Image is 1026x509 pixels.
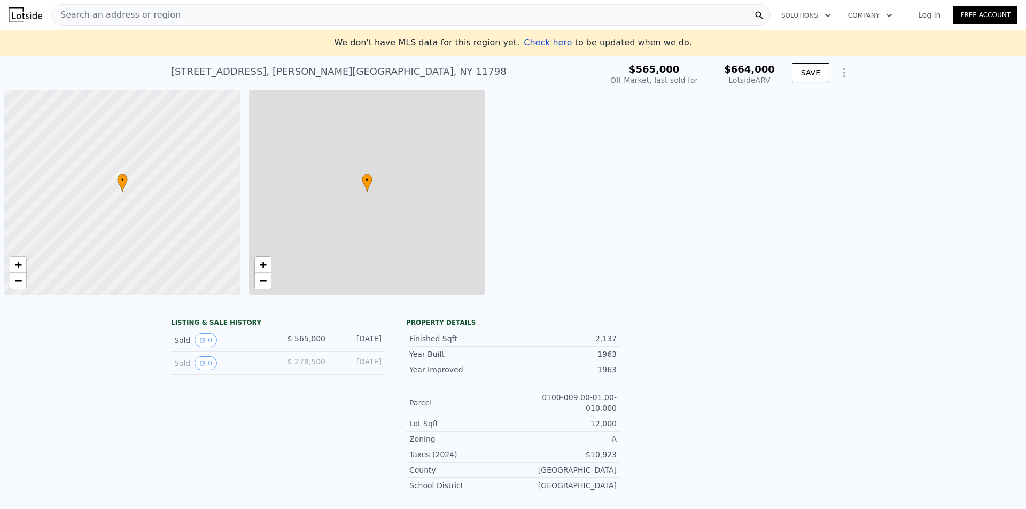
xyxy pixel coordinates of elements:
div: Taxes (2024) [409,449,513,460]
div: 1963 [513,349,617,359]
span: Search an address or region [52,9,181,21]
span: $664,000 [724,64,775,75]
div: Zoning [409,434,513,444]
a: Zoom out [10,273,26,289]
div: 12,000 [513,418,617,429]
a: Log In [905,10,953,20]
span: + [259,258,266,271]
div: County [409,465,513,475]
div: School District [409,480,513,491]
div: 2,137 [513,333,617,344]
div: Finished Sqft [409,333,513,344]
div: [DATE] [334,333,382,347]
a: Zoom in [10,257,26,273]
div: [GEOGRAPHIC_DATA] [513,480,617,491]
span: + [15,258,22,271]
div: [DATE] [334,356,382,370]
a: Zoom out [255,273,271,289]
div: Year Built [409,349,513,359]
span: • [362,175,372,185]
button: SAVE [792,63,829,82]
div: We don't have MLS data for this region yet. [334,36,691,49]
button: View historical data [195,333,217,347]
div: $10,923 [513,449,617,460]
div: • [362,174,372,192]
span: • [117,175,128,185]
div: Lot Sqft [409,418,513,429]
div: Year Improved [409,364,513,375]
div: Parcel [409,397,513,408]
div: Lotside ARV [724,75,775,85]
div: Off Market, last sold for [610,75,698,85]
div: [GEOGRAPHIC_DATA] [513,465,617,475]
div: • [117,174,128,192]
button: Company [840,6,901,25]
div: to be updated when we do. [524,36,691,49]
div: Sold [174,333,269,347]
a: Zoom in [255,257,271,273]
div: A [513,434,617,444]
img: Lotside [9,7,42,22]
div: Sold [174,356,269,370]
button: View historical data [195,356,217,370]
span: $ 278,500 [287,357,325,366]
button: Show Options [834,62,855,83]
div: 0100-009.00-01.00-010.000 [513,392,617,413]
span: − [259,274,266,287]
div: 1963 [513,364,617,375]
span: Check here [524,37,572,48]
span: $565,000 [629,64,680,75]
div: LISTING & SALE HISTORY [171,318,385,329]
div: Property details [406,318,620,327]
a: Free Account [953,6,1017,24]
button: Solutions [773,6,840,25]
span: $ 565,000 [287,334,325,343]
div: [STREET_ADDRESS] , [PERSON_NAME][GEOGRAPHIC_DATA] , NY 11798 [171,64,507,79]
span: − [15,274,22,287]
